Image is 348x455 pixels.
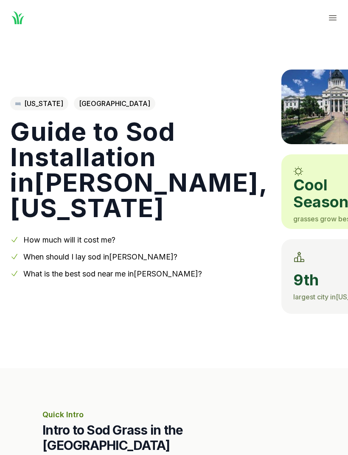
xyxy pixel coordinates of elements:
[23,235,115,244] a: How much will it cost me?
[42,409,306,421] p: Quick Intro
[23,252,177,261] a: When should I lay sod in[PERSON_NAME]?
[10,119,268,221] h1: Guide to Sod Installation in [PERSON_NAME] , [US_STATE]
[10,97,68,110] a: [US_STATE]
[15,102,21,106] img: South Dakota state outline
[42,422,306,453] h2: Intro to Sod Grass in the [GEOGRAPHIC_DATA]
[74,97,155,110] span: [GEOGRAPHIC_DATA]
[23,269,202,278] a: What is the best sod near me in[PERSON_NAME]?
